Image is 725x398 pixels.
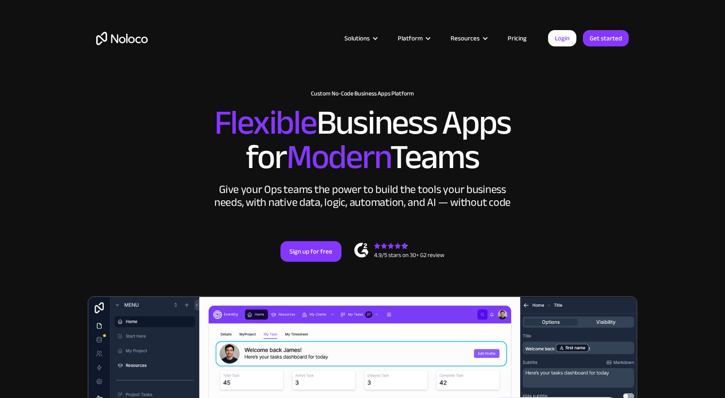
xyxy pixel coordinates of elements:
[214,91,317,155] span: Flexible
[387,33,440,44] div: Platform
[440,33,497,44] div: Resources
[451,33,480,44] div: Resources
[96,32,148,45] a: home
[96,106,629,175] h2: Business Apps for Teams
[344,33,370,44] div: Solutions
[286,125,390,189] span: Modern
[548,30,576,46] a: Login
[334,33,387,44] div: Solutions
[212,183,513,209] div: Give your Ops teams the power to build the tools your business needs, with native data, logic, au...
[280,241,341,262] a: Sign up for free
[583,30,629,46] a: Get started
[96,90,629,97] h1: Custom No-Code Business Apps Platform
[497,33,537,44] a: Pricing
[398,33,423,44] div: Platform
